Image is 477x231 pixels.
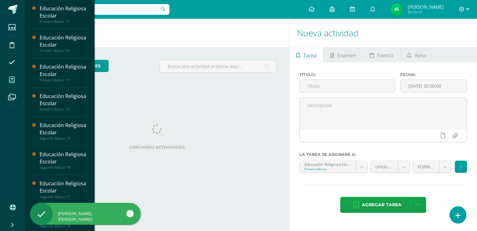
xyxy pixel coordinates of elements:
a: Examen [323,47,362,62]
input: Busca un usuario... [29,4,170,15]
a: Aviso [401,47,434,62]
div: Primero Básico "A" [40,19,87,24]
span: Mi Perfil [408,9,444,15]
a: Educación Religiosa EscolarPrimero Básico "B" [40,34,87,53]
h1: Actividades [32,19,282,47]
span: Agregar tarea [362,197,401,213]
div: Segundo Básico "A" [40,136,87,141]
div: Educación Religiosa Escolar [40,122,87,136]
a: Evento [363,47,400,62]
div: Educación Religiosa Escolar [40,180,87,194]
div: Educación Religiosa Escolar [40,5,87,19]
label: La tarea se asignará a: [299,152,467,157]
a: Tarea [289,47,323,62]
div: Educación Religiosa Escolar [40,93,87,107]
a: Educación Religiosa EscolarSegundo Básico "C" [40,180,87,199]
a: FORMATIVO (60.0%) [413,161,451,173]
span: Evento [377,48,393,63]
span: FORMATIVO (60.0%) [418,161,435,173]
span: Unidad 4 [375,161,393,173]
h1: Nueva actividad [297,19,470,47]
span: [PERSON_NAME] [408,4,444,10]
div: [PERSON_NAME], [PERSON_NAME]! [30,211,141,222]
input: Fecha de entrega [401,80,467,92]
label: Fecha: [400,72,467,77]
div: Primero Básico "B" [40,49,87,53]
div: Educación Religiosa Escolar [40,63,87,78]
a: Educación Religiosa EscolarPrimero Básico "A" [40,5,87,24]
a: Educación Religiosa Escolar 'A'Primero Básico [300,161,367,173]
a: Educación Religiosa EscolarSegundo Básico "A" [40,122,87,141]
a: Educación Religiosa EscolarPrimero Básico "D" [40,93,87,111]
span: Tarea [303,48,317,63]
div: Primero Básico "D" [40,107,87,111]
div: Segundo Básico "B" [40,165,87,170]
a: Educación Religiosa EscolarPrimero Básico "C" [40,63,87,82]
span: Aviso [415,48,427,63]
span: Examen [337,48,356,63]
label: Cargando actividades [37,145,277,150]
img: c5e6a7729ce0d31aadaf9fc218af694a.png [391,3,403,16]
input: Busca una actividad próxima aquí... [160,60,276,72]
div: Educación Religiosa Escolar [40,34,87,49]
input: Título [300,80,395,92]
label: Título: [299,72,395,77]
div: Primero Básico [304,167,351,171]
div: Educación Religiosa Escolar [40,151,87,165]
div: Primero Básico "C" [40,78,87,82]
a: Unidad 4 [371,161,410,173]
div: Segundo Básico "C" [40,195,87,199]
div: Educación Religiosa Escolar 'A' [304,161,351,167]
a: Educación Religiosa EscolarSegundo Básico "B" [40,151,87,170]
